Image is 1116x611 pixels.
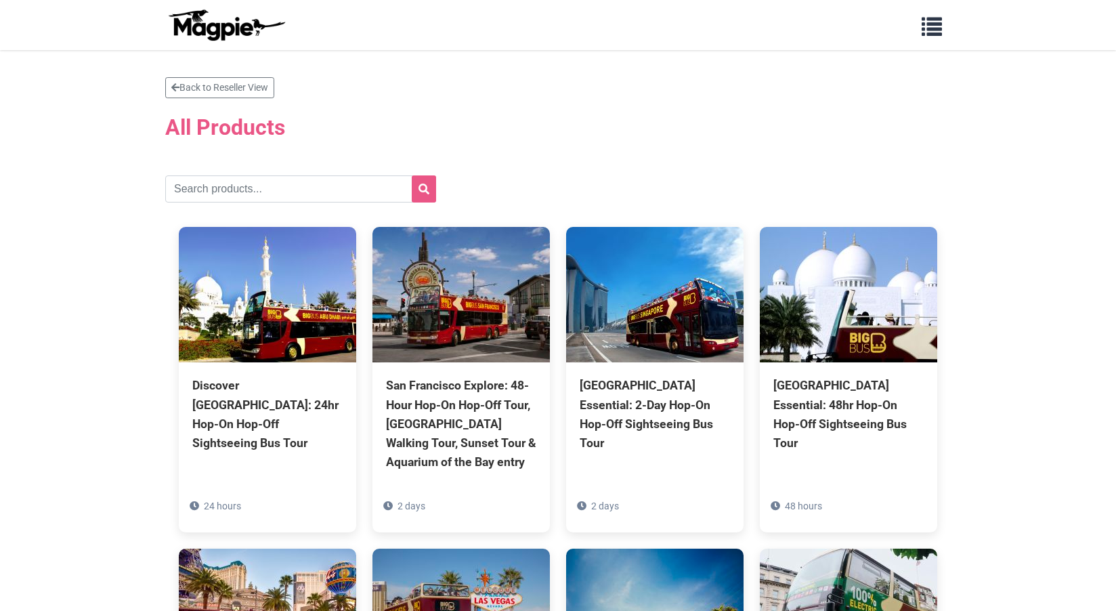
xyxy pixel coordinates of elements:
span: 48 hours [785,501,822,511]
div: [GEOGRAPHIC_DATA] Essential: 2-Day Hop-On Hop-Off Sightseeing Bus Tour [580,376,730,452]
span: 2 days [591,501,619,511]
div: [GEOGRAPHIC_DATA] Essential: 48hr Hop-On Hop-Off Sightseeing Bus Tour [773,376,924,452]
img: Abu Dhabi Essential: 48hr Hop-On Hop-Off Sightseeing Bus Tour [760,227,937,362]
img: San Francisco Explore: 48-Hour Hop-On Hop-Off Tour, Chinatown Walking Tour, Sunset Tour & Aquariu... [372,227,550,362]
div: San Francisco Explore: 48-Hour Hop-On Hop-Off Tour, [GEOGRAPHIC_DATA] Walking Tour, Sunset Tour &... [386,376,536,471]
input: Search products... [165,175,436,203]
img: logo-ab69f6fb50320c5b225c76a69d11143b.png [165,9,287,41]
img: Singapore Essential: 2-Day Hop-On Hop-Off Sightseeing Bus Tour [566,227,744,362]
span: 24 hours [204,501,241,511]
div: Discover [GEOGRAPHIC_DATA]: 24hr Hop-On Hop-Off Sightseeing Bus Tour [192,376,343,452]
a: Discover [GEOGRAPHIC_DATA]: 24hr Hop-On Hop-Off Sightseeing Bus Tour 24 hours [179,227,356,513]
a: [GEOGRAPHIC_DATA] Essential: 2-Day Hop-On Hop-Off Sightseeing Bus Tour 2 days [566,227,744,513]
h2: All Products [165,106,951,148]
img: Discover Abu Dhabi: 24hr Hop-On Hop-Off Sightseeing Bus Tour [179,227,356,362]
span: 2 days [398,501,425,511]
a: [GEOGRAPHIC_DATA] Essential: 48hr Hop-On Hop-Off Sightseeing Bus Tour 48 hours [760,227,937,513]
a: San Francisco Explore: 48-Hour Hop-On Hop-Off Tour, [GEOGRAPHIC_DATA] Walking Tour, Sunset Tour &... [372,227,550,532]
a: Back to Reseller View [165,77,274,98]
